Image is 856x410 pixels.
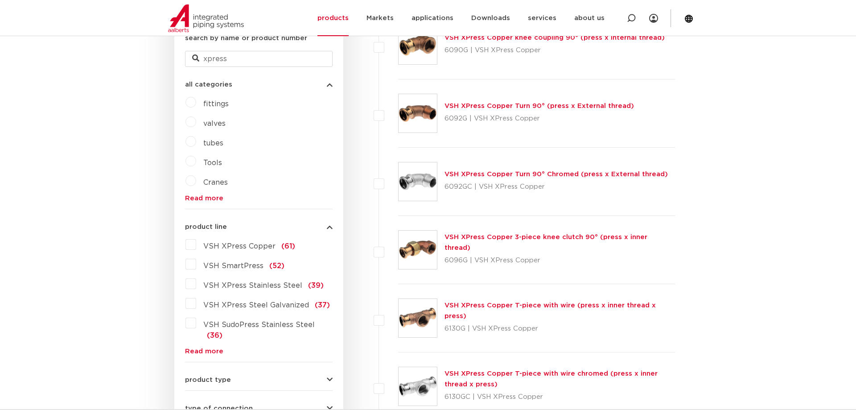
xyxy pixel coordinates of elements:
[399,231,437,269] img: Thumbnail for VSH XPress Copper 3-piece knee clutch 90° (press x inner thread)
[207,332,222,339] span: (36)
[444,302,656,319] a: VSH XPress Copper T-piece with wire (press x inner thread x press)
[444,112,634,126] p: 6092G | VSH XPress Copper
[399,26,437,64] img: Thumbnail for VSH XPress Copper knee coupling 90° (press x inner thread)
[308,282,324,289] span: (39)
[203,140,223,147] a: tubes
[203,321,315,328] span: VSH SudoPress Stainless Steel
[444,322,675,336] p: 6130G | VSH XPress Copper
[203,302,309,309] span: VSH XPress Steel Galvanized
[444,390,675,404] p: 6130GC | VSH XPress Copper
[444,180,668,194] p: 6092GC | VSH XPress Copper
[444,234,647,251] a: VSH XPress Copper 3-piece knee clutch 90° (press x inner thread)
[185,195,333,202] a: Read more
[185,224,227,230] span: product line
[444,370,658,388] a: VSH XPress Copper T-piece with wire chromed (press x inner thread x press)
[203,179,228,186] a: Cranes
[203,262,263,269] span: VSH SmartPress
[399,94,437,133] img: Thumbnail for VSH XPress Copper Turn 90° (press x External Thread)
[203,282,302,289] span: VSH XPress Stainless Steel
[203,159,222,166] a: Tools
[399,299,437,337] img: Thumbnail for VSH XPress Copper T-piece with wire (press x thread x press)
[185,81,333,88] button: all categories
[444,253,675,268] p: 6096G | VSH XPress Copper
[399,367,437,406] img: Thumbnail for VSH XPress Koper T-stuk met draad verchroomd (press x binnendraad x press)
[185,348,333,355] a: Read more
[399,162,437,201] img: Thumbnail for VSH XPress Copper Turn 90° Chromed (press x External thread)
[185,377,333,383] button: product type
[444,171,668,178] a: VSH XPress Copper Turn 90° Chromed (press x External thread)
[185,377,231,383] span: product type
[185,81,232,88] span: all categories
[281,243,295,250] span: (61)
[444,103,634,109] a: VSH XPress Copper Turn 90° (press x External thread)
[185,33,307,44] label: search by name or product number
[444,43,665,58] p: 6090G | VSH XPress Copper
[315,302,330,309] span: (37)
[203,120,226,127] a: valves
[444,34,665,41] a: VSH XPress Copper knee coupling 90° (press x internal thread)
[185,51,333,67] input: Search
[203,100,229,108] a: fittings
[203,243,276,250] span: VSH XPress Copper
[185,224,333,230] button: product line
[269,262,284,269] span: (52)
